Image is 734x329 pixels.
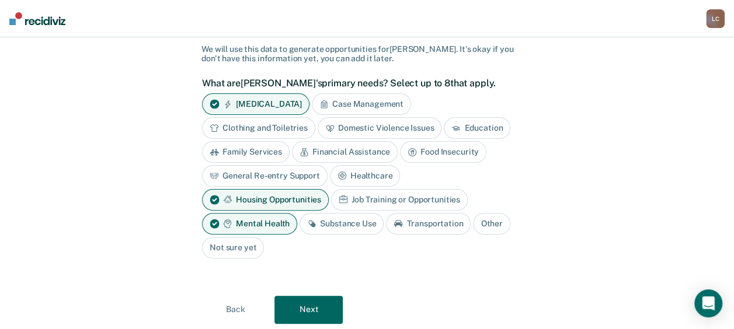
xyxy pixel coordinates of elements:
div: Family Services [202,141,290,163]
button: Next [274,296,343,324]
div: Mental Health [202,213,297,235]
button: Back [201,296,270,324]
div: Case Management [312,93,411,115]
div: Healthcare [330,165,401,187]
div: Job Training or Opportunities [331,189,468,211]
div: L C [706,9,725,28]
div: Not sure yet [202,237,264,258]
div: Clothing and Toiletries [202,117,315,139]
button: LC [706,9,725,28]
div: Transportation [386,213,471,235]
div: Substance Use [300,213,384,235]
div: General Re-entry Support [202,165,328,187]
div: [MEDICAL_DATA] [202,93,309,115]
div: Other [473,213,510,235]
label: What are [PERSON_NAME]'s primary needs? Select up to 8 that apply. [202,78,526,89]
div: Education [444,117,510,139]
div: Food Insecurity [400,141,486,163]
div: Housing Opportunities [202,189,329,211]
img: Recidiviz [9,12,65,25]
div: Open Intercom Messenger [694,289,722,317]
div: Domestic Violence Issues [318,117,442,139]
div: Financial Assistance [292,141,398,163]
div: We will use this data to generate opportunities for [PERSON_NAME] . It's okay if you don't have t... [201,44,533,64]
